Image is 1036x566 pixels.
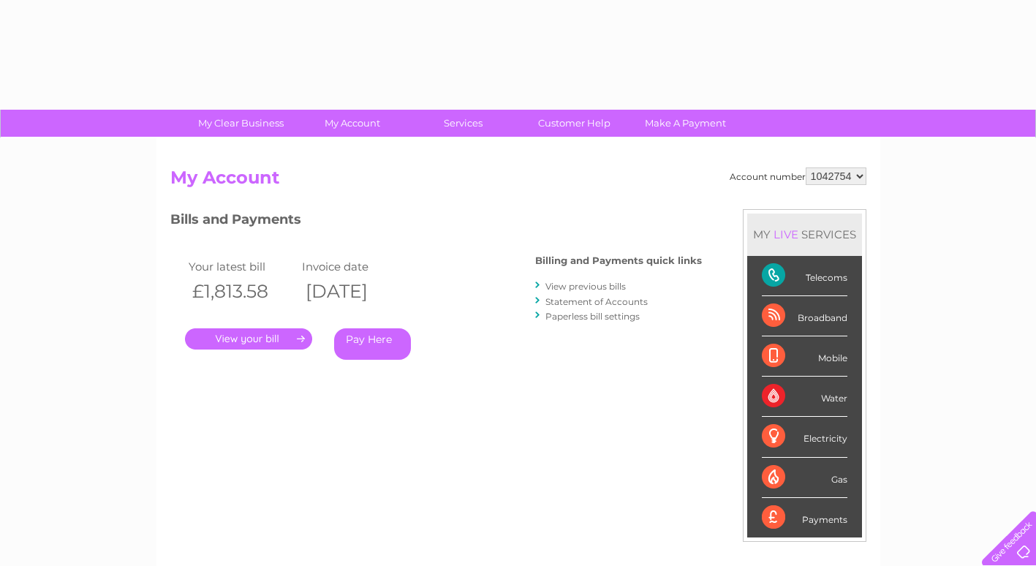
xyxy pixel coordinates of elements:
a: Pay Here [334,328,411,360]
div: Mobile [762,336,847,377]
a: Services [403,110,523,137]
a: Customer Help [514,110,635,137]
h3: Bills and Payments [170,209,702,235]
div: Payments [762,498,847,537]
a: . [185,328,312,350]
div: MY SERVICES [747,214,862,255]
a: Make A Payment [625,110,746,137]
h4: Billing and Payments quick links [535,255,702,266]
a: My Clear Business [181,110,301,137]
a: My Account [292,110,412,137]
div: LIVE [771,227,801,241]
div: Gas [762,458,847,498]
th: £1,813.58 [185,276,298,306]
div: Account number [730,167,866,185]
div: Broadband [762,296,847,336]
a: View previous bills [545,281,626,292]
div: Water [762,377,847,417]
div: Electricity [762,417,847,457]
div: Telecoms [762,256,847,296]
h2: My Account [170,167,866,195]
th: [DATE] [298,276,412,306]
a: Statement of Accounts [545,296,648,307]
a: Paperless bill settings [545,311,640,322]
td: Your latest bill [185,257,298,276]
td: Invoice date [298,257,412,276]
